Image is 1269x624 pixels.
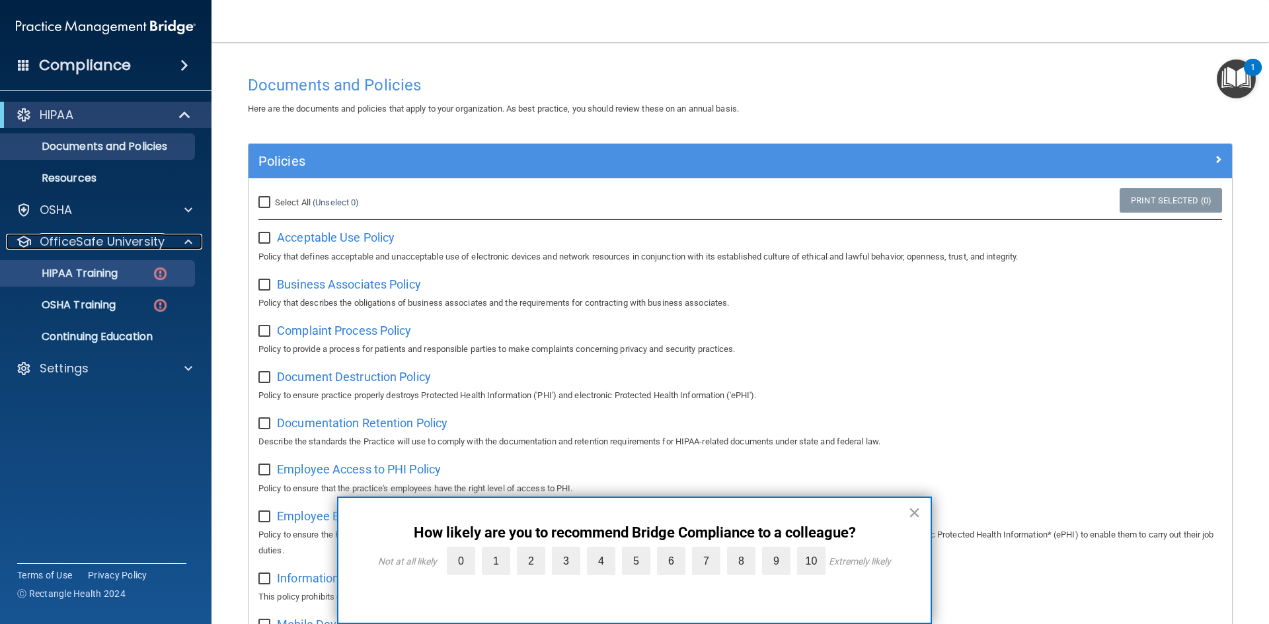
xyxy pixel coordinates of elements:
[1040,530,1253,583] iframe: Drift Widget Chat Controller
[277,509,420,523] span: Employee Education Policy
[313,197,359,207] a: (Unselect 0)
[1120,188,1222,213] a: Print Selected (0)
[152,297,169,314] img: danger-circle.6113f641.png
[88,569,147,582] a: Privacy Policy
[657,547,685,575] label: 6
[277,462,441,476] span: Employee Access to PHI Policy
[277,230,395,244] span: Acceptable Use Policy
[40,202,73,218] p: OSHA
[248,77,1233,94] h4: Documents and Policies
[258,527,1222,559] p: Policy to ensure the Practice's employees receive necessary and appropriate training with regard ...
[9,172,189,185] p: Resources
[762,547,790,575] label: 9
[16,14,196,40] img: PMB logo
[152,265,169,282] img: danger-circle.6113f641.png
[258,154,976,168] h5: Policies
[9,267,118,280] p: HIPAA Training
[277,324,411,337] span: Complaint Process Policy
[277,571,421,585] span: Information Blocking Policy
[829,556,891,567] div: Extremely likely
[908,502,921,523] button: Close
[365,524,904,541] p: How likely are you to recommend Bridge Compliance to a colleague?
[517,547,545,575] label: 2
[258,589,1222,605] p: This policy prohibits conduct that constitutes interference with the access, exchange, or use of ...
[9,330,189,343] p: Continuing Education
[248,104,739,114] span: Here are the documents and policies that apply to your organization. As best practice, you should...
[9,140,189,153] p: Documents and Policies
[277,416,447,430] span: Documentation Retention Policy
[17,569,72,582] a: Terms of Use
[727,547,755,575] label: 8
[258,341,1222,357] p: Policy to provide a process for patients and responsible parties to make complaints concerning pr...
[40,234,165,250] p: OfficeSafe University
[277,370,431,384] span: Document Destruction Policy
[17,587,126,600] span: Ⓒ Rectangle Health 2024
[482,547,510,575] label: 1
[622,547,650,575] label: 5
[275,197,311,207] span: Select All
[258,249,1222,265] p: Policy that defines acceptable and unacceptable use of electronic devices and network resources i...
[258,295,1222,311] p: Policy that describes the obligations of business associates and the requirements for contracting...
[447,547,475,575] label: 0
[1217,59,1256,98] button: Open Resource Center, 1 new notification
[40,361,89,376] p: Settings
[587,547,615,575] label: 4
[552,547,580,575] label: 3
[1250,67,1255,85] div: 1
[258,481,1222,497] p: Policy to ensure that the practice's employees have the right level of access to PHI.
[258,388,1222,403] p: Policy to ensure practice properly destroys Protected Health Information ('PHI') and electronic P...
[40,107,73,123] p: HIPAA
[277,277,421,291] span: Business Associates Policy
[797,547,826,575] label: 10
[9,298,116,312] p: OSHA Training
[692,547,720,575] label: 7
[258,434,1222,450] p: Describe the standards the Practice will use to comply with the documentation and retention requi...
[378,556,437,567] div: Not at all likely
[39,56,131,75] h4: Compliance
